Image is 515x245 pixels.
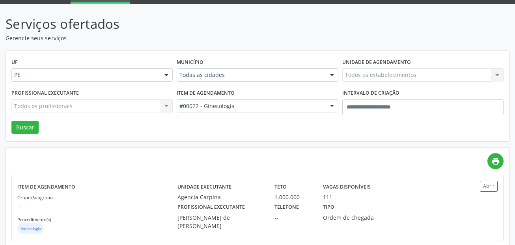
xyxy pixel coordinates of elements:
i: print [491,157,500,166]
button: Abrir [480,181,498,191]
label: Teto [274,181,287,193]
span: #00022 - Ginecologia [179,102,322,110]
label: Unidade de agendamento [342,56,411,69]
button: Buscar [11,121,39,134]
label: Item de agendamento [17,181,75,193]
span: PE [14,71,157,79]
div: 111 [323,193,332,201]
div: [PERSON_NAME] de [PERSON_NAME] [177,213,263,230]
small: Grupo/Subgrupo [17,195,53,200]
label: Vagas disponíveis [323,181,371,193]
label: Item de agendamento [177,87,235,99]
div: Ordem de chegada [323,213,385,222]
label: Telefone [274,201,299,213]
label: Tipo [323,201,334,213]
div: -- [274,213,312,222]
div: 1.000.000 [274,193,312,201]
div: Agencia Carpina [177,193,263,201]
p: Serviços ofertados [6,14,358,34]
p: -- [17,201,177,209]
label: Unidade executante [177,181,231,193]
span: Todas as cidades [179,71,322,79]
a: print [487,153,504,169]
small: Procedimento(s) [17,217,51,223]
label: Profissional executante [11,87,79,99]
p: Gerencie seus serviços [6,34,358,42]
label: Intervalo de criação [342,87,399,99]
small: Ginecologia [21,226,41,231]
label: UF [11,56,18,69]
label: Profissional executante [177,201,245,213]
label: Município [177,56,203,69]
